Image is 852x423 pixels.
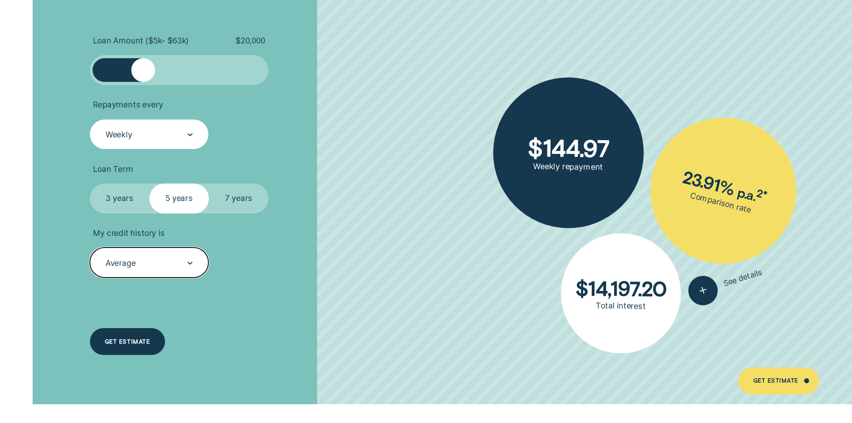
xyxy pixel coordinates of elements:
[90,184,149,214] label: 3 years
[106,130,132,140] div: Weekly
[106,258,136,268] div: Average
[685,258,767,309] button: See details
[209,184,268,214] label: 7 years
[235,36,265,46] span: $ 20,000
[722,268,763,289] span: See details
[93,36,189,46] span: Loan Amount ( $5k - $63k )
[90,328,165,355] a: Get estimate
[93,100,163,110] span: Repayments every
[93,228,164,238] span: My credit history is
[105,339,150,345] div: Get estimate
[93,164,133,174] span: Loan Term
[738,367,819,394] a: Get Estimate
[149,184,209,214] label: 5 years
